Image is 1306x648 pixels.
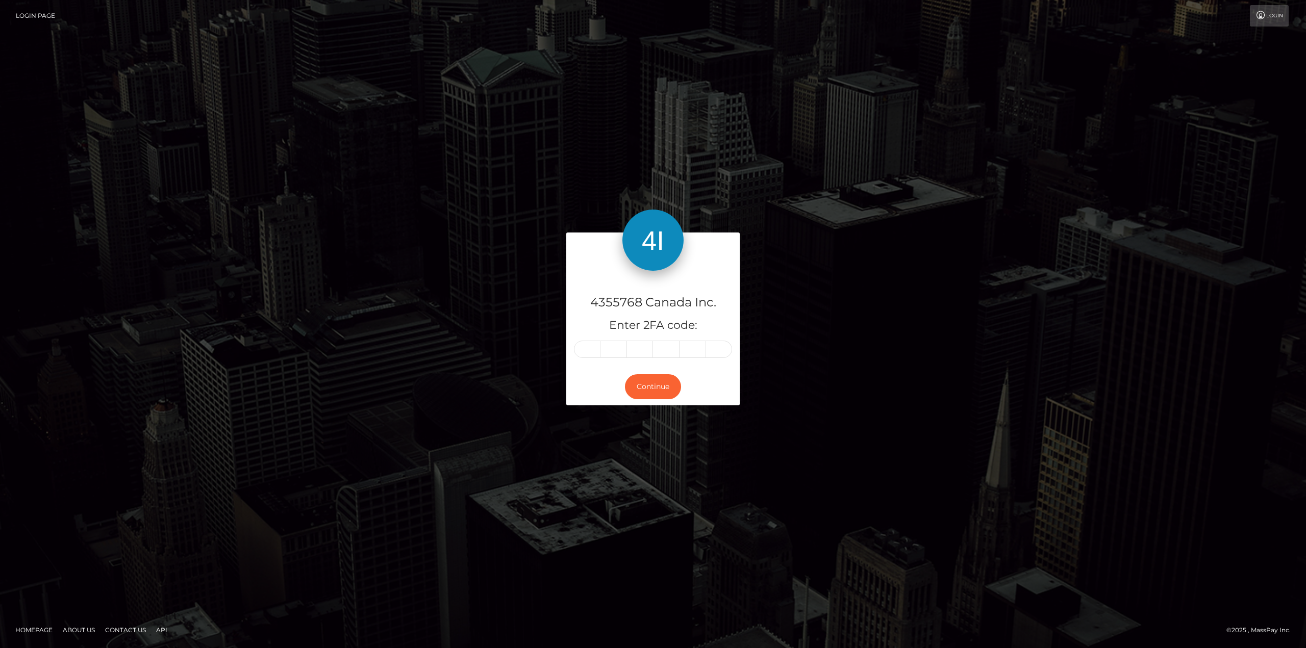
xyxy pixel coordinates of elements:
a: API [152,622,171,638]
h4: 4355768 Canada Inc. [574,294,732,312]
button: Continue [625,374,681,399]
a: Login Page [16,5,55,27]
a: Login [1250,5,1289,27]
img: 4355768 Canada Inc. [622,210,684,271]
a: Contact Us [101,622,150,638]
a: Homepage [11,622,57,638]
a: About Us [59,622,99,638]
div: © 2025 , MassPay Inc. [1226,625,1298,636]
h5: Enter 2FA code: [574,318,732,333]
